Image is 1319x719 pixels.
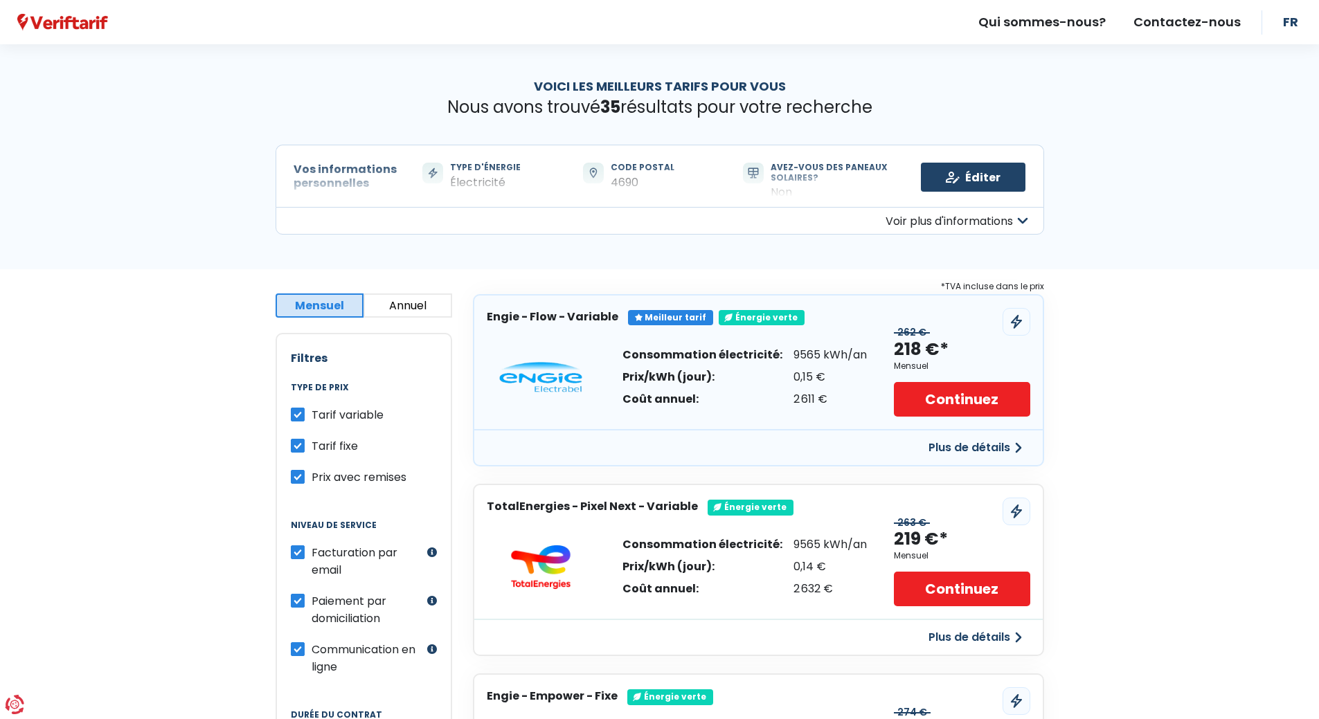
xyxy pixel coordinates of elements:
div: 274 € [894,707,931,718]
h3: TotalEnergies - Pixel Next - Variable [487,500,698,513]
div: 263 € [894,517,930,529]
legend: Niveau de service [291,520,437,544]
div: 2 611 € [793,394,867,405]
div: *TVA incluse dans le prix [473,279,1044,294]
div: Mensuel [894,551,928,561]
label: Communication en ligne [312,641,424,675]
div: 9565 kWh/an [793,539,867,550]
div: 2 632 € [793,583,867,594]
button: Plus de détails [920,435,1030,460]
div: Mensuel [894,361,928,371]
div: 0,15 € [793,372,867,383]
div: Coût annuel: [622,394,782,405]
div: Énergie verte [708,500,793,515]
a: Continuez [894,382,1030,417]
img: Engie [499,362,582,392]
div: Prix/kWh (jour): [622,561,782,572]
legend: Type de prix [291,383,437,406]
label: Facturation par email [312,544,424,579]
span: Tarif variable [312,407,384,423]
img: TotalEnergies [499,545,582,589]
span: Tarif fixe [312,438,358,454]
p: Nous avons trouvé résultats pour votre recherche [276,98,1044,118]
button: Plus de détails [920,625,1030,650]
label: Paiement par domiciliation [312,592,424,627]
div: Énergie verte [719,310,805,325]
h3: Engie - Flow - Variable [487,310,618,323]
h2: Filtres [291,352,437,365]
div: Coût annuel: [622,583,782,594]
div: Consommation électricité: [622,349,782,361]
div: Consommation électricité: [622,539,782,550]
div: Prix/kWh (jour): [622,372,782,383]
h1: Voici les meilleurs tarifs pour vous [276,79,1044,94]
button: Annuel [364,293,452,318]
a: Continuez [894,572,1030,606]
div: Énergie verte [627,689,713,704]
div: 262 € [894,327,930,338]
button: Mensuel [276,293,364,318]
div: Meilleur tarif [628,310,713,325]
span: 35 [600,95,620,118]
div: 219 €* [894,528,948,551]
div: 9565 kWh/an [793,349,867,361]
button: Voir plus d'informations [276,207,1044,235]
span: Prix avec remises [312,469,406,485]
a: Éditer [921,163,1025,192]
img: Veriftarif logo [17,14,108,31]
a: Veriftarif [17,13,108,31]
div: 0,14 € [793,561,867,572]
div: 218 €* [894,338,949,361]
h3: Engie - Empower - Fixe [487,689,618,702]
